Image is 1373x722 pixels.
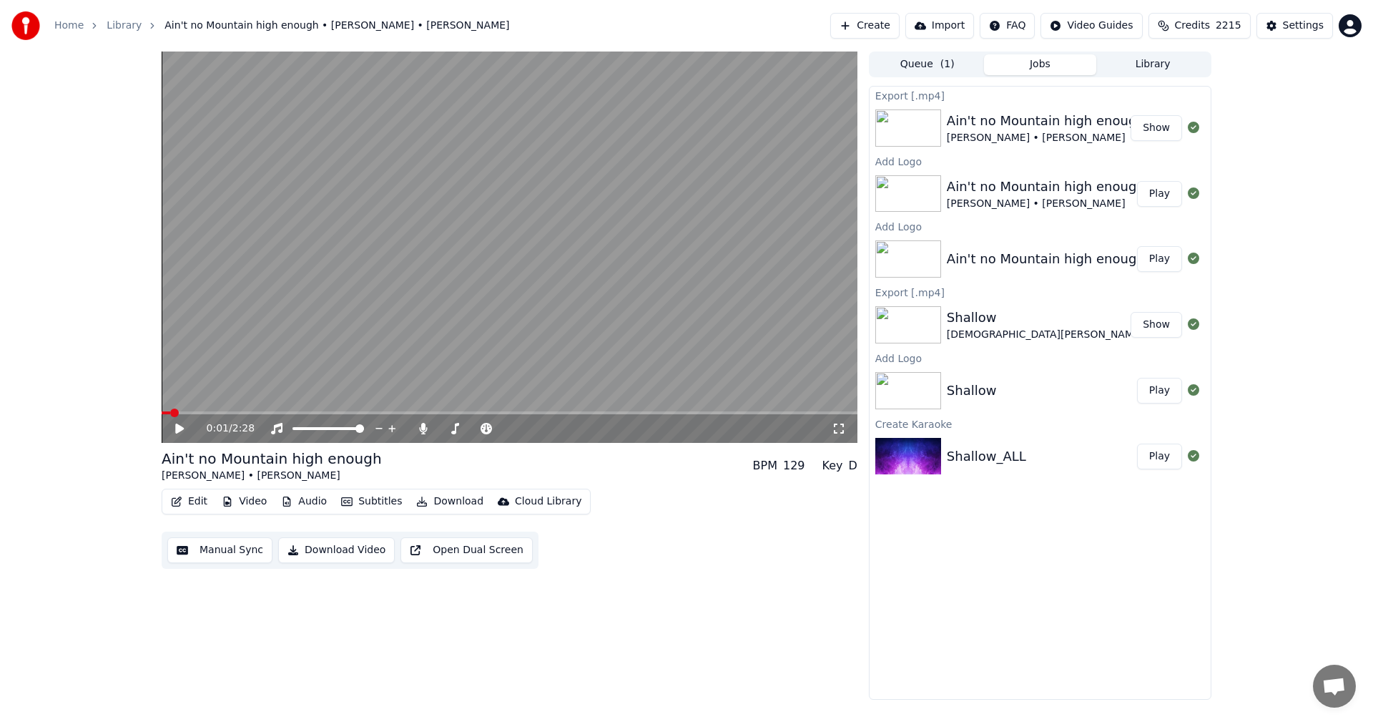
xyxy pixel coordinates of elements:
[947,249,1145,269] div: Ain't no Mountain high enough
[167,537,272,563] button: Manual Sync
[1096,54,1209,75] button: Library
[905,13,974,39] button: Import
[1137,246,1182,272] button: Play
[275,492,333,512] button: Audio
[162,449,382,469] div: Ain't no Mountain high enough
[1137,378,1182,404] button: Play
[107,19,142,33] a: Library
[162,469,382,483] div: [PERSON_NAME] • [PERSON_NAME]
[207,421,241,436] div: /
[515,494,581,509] div: Cloud Library
[870,218,1211,235] div: Add Logo
[1040,13,1142,39] button: Video Guides
[335,492,408,512] button: Subtitles
[830,13,900,39] button: Create
[207,421,229,436] span: 0:01
[164,19,509,33] span: Ain't no Mountain high enough • [PERSON_NAME] • [PERSON_NAME]
[216,492,272,512] button: Video
[947,177,1145,197] div: Ain't no Mountain high enough
[11,11,40,40] img: youka
[54,19,84,33] a: Home
[165,492,213,512] button: Edit
[947,197,1145,211] div: [PERSON_NAME] • [PERSON_NAME]
[410,492,489,512] button: Download
[947,131,1145,145] div: [PERSON_NAME] • [PERSON_NAME]
[947,308,1239,328] div: Shallow
[849,457,857,474] div: D
[822,457,843,474] div: Key
[870,349,1211,366] div: Add Logo
[278,537,395,563] button: Download Video
[947,381,997,401] div: Shallow
[753,457,777,474] div: BPM
[1175,19,1210,33] span: Credits
[54,19,510,33] nav: breadcrumb
[947,447,1026,467] div: Shallow_ALL
[400,537,533,563] button: Open Dual Screen
[871,54,984,75] button: Queue
[1148,13,1251,39] button: Credits2215
[1283,19,1324,33] div: Settings
[1137,444,1182,469] button: Play
[1313,665,1356,708] div: Open chat
[870,415,1211,432] div: Create Karaoke
[947,328,1239,342] div: [DEMOGRAPHIC_DATA][PERSON_NAME] • [PERSON_NAME]
[984,54,1097,75] button: Jobs
[947,111,1145,131] div: Ain't no Mountain high enough
[1256,13,1333,39] button: Settings
[940,57,955,72] span: ( 1 )
[232,421,255,436] span: 2:28
[783,457,805,474] div: 129
[870,152,1211,170] div: Add Logo
[1131,312,1182,338] button: Show
[1131,115,1182,141] button: Show
[1216,19,1241,33] span: 2215
[870,283,1211,301] div: Export [.mp4]
[870,87,1211,104] div: Export [.mp4]
[980,13,1035,39] button: FAQ
[1137,181,1182,207] button: Play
